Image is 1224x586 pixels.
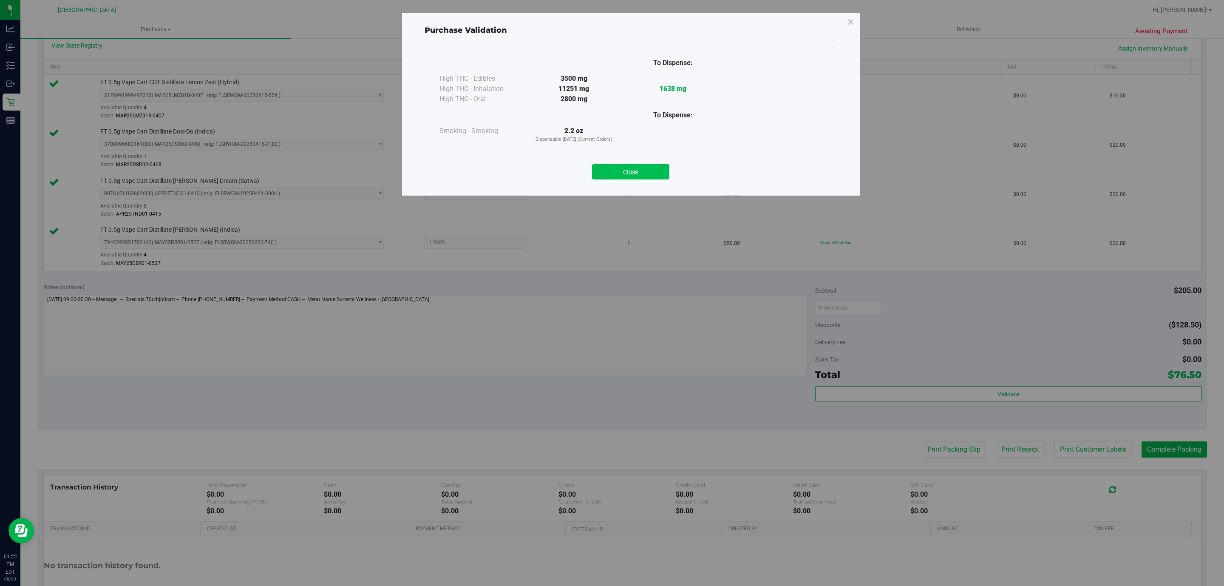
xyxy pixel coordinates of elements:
[660,85,686,93] strong: 1638 mg
[8,518,34,543] iframe: Resource center
[592,164,669,179] button: Close
[439,84,524,94] div: High THC - Inhalation
[524,84,623,94] div: 11251 mg
[439,74,524,84] div: High THC - Edibles
[524,94,623,104] div: 2800 mg
[524,74,623,84] div: 3500 mg
[439,94,524,104] div: High THC - Oral
[425,26,507,35] span: Purchase Validation
[439,126,524,136] div: Smoking - Smoking
[623,110,722,120] div: To Dispense:
[623,58,722,68] div: To Dispense:
[524,126,623,143] div: 2.2 oz
[524,136,623,143] p: Dispensable [DATE] (Current Orders)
